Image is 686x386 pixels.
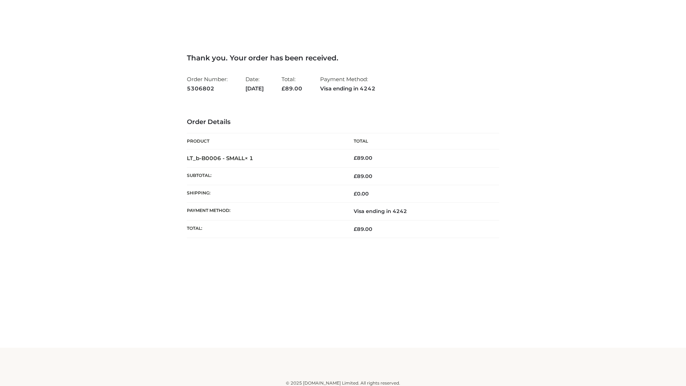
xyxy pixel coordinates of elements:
strong: 5306802 [187,84,228,93]
strong: × 1 [245,155,253,162]
li: Date: [245,73,264,95]
th: Subtotal: [187,167,343,185]
span: 89.00 [354,173,372,179]
span: £ [354,190,357,197]
span: 89.00 [354,226,372,232]
th: Payment method: [187,203,343,220]
h3: Order Details [187,118,499,126]
li: Order Number: [187,73,228,95]
th: Shipping: [187,185,343,203]
bdi: 89.00 [354,155,372,161]
strong: LT_b-B0006 - SMALL [187,155,253,162]
h3: Thank you. Your order has been received. [187,54,499,62]
span: £ [354,226,357,232]
span: £ [354,155,357,161]
bdi: 0.00 [354,190,369,197]
td: Visa ending in 4242 [343,203,499,220]
strong: Visa ending in 4242 [320,84,376,93]
th: Product [187,133,343,149]
span: £ [354,173,357,179]
th: Total [343,133,499,149]
li: Total: [282,73,302,95]
span: 89.00 [282,85,302,92]
strong: [DATE] [245,84,264,93]
span: £ [282,85,285,92]
th: Total: [187,220,343,238]
li: Payment Method: [320,73,376,95]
